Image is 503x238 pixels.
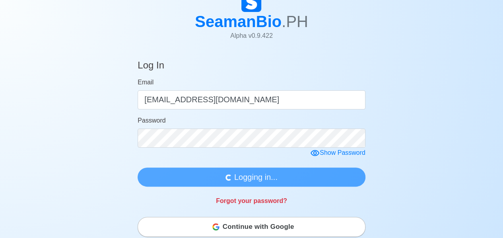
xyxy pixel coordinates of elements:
[282,13,308,30] span: .PH
[195,31,308,41] p: Alpha v 0.9.422
[195,12,308,31] h1: SeamanBio
[138,90,365,109] input: Your email
[138,79,153,86] span: Email
[310,148,365,158] div: Show Password
[138,217,365,237] button: Continue with Google
[138,60,164,74] h4: Log In
[216,197,287,204] a: Forgot your password?
[223,219,294,235] span: Continue with Google
[138,117,165,124] span: Password
[138,168,365,187] button: Logging in...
